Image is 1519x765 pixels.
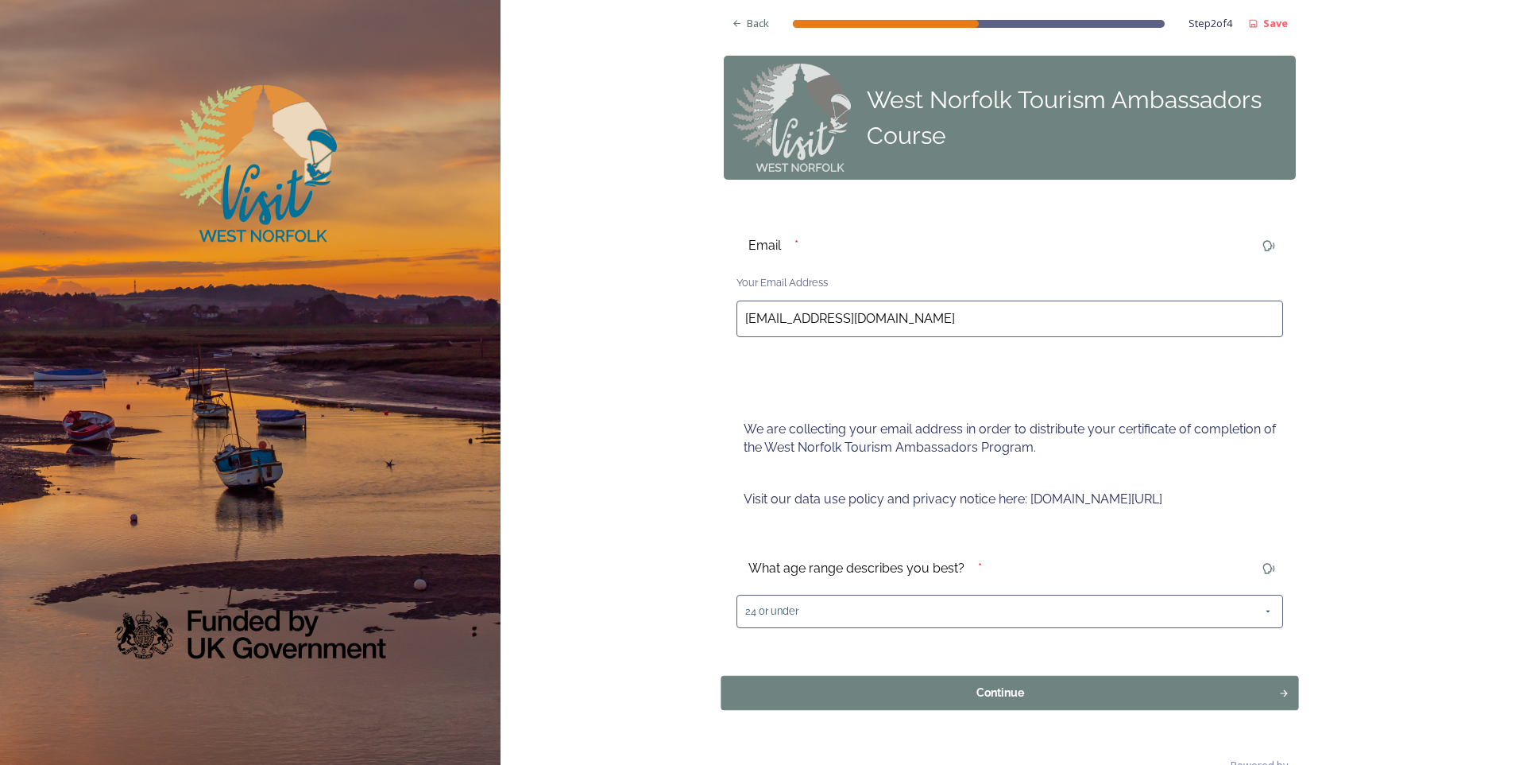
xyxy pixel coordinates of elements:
[747,16,769,31] span: Back
[736,277,828,289] span: Your Email Address
[730,684,1271,701] div: Continue
[745,604,798,619] span: 24 or under
[732,64,851,172] img: Step-0_VWN_Logo_for_Panel%20on%20all%20steps.png
[744,491,1276,509] p: Visit our data use policy and privacy notice here: [DOMAIN_NAME][URL]
[736,550,976,588] div: What age range describes you best?
[736,227,793,265] div: Email
[867,82,1288,153] div: West Norfolk Tourism Ambassadors Course
[1263,16,1288,30] strong: Save
[1189,16,1232,31] span: Step 2 of 4
[736,301,1283,337] input: email@domain.com
[721,675,1298,709] button: Continue
[744,421,1276,456] p: We are collecting your email address in order to distribute your certificate of completion of the...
